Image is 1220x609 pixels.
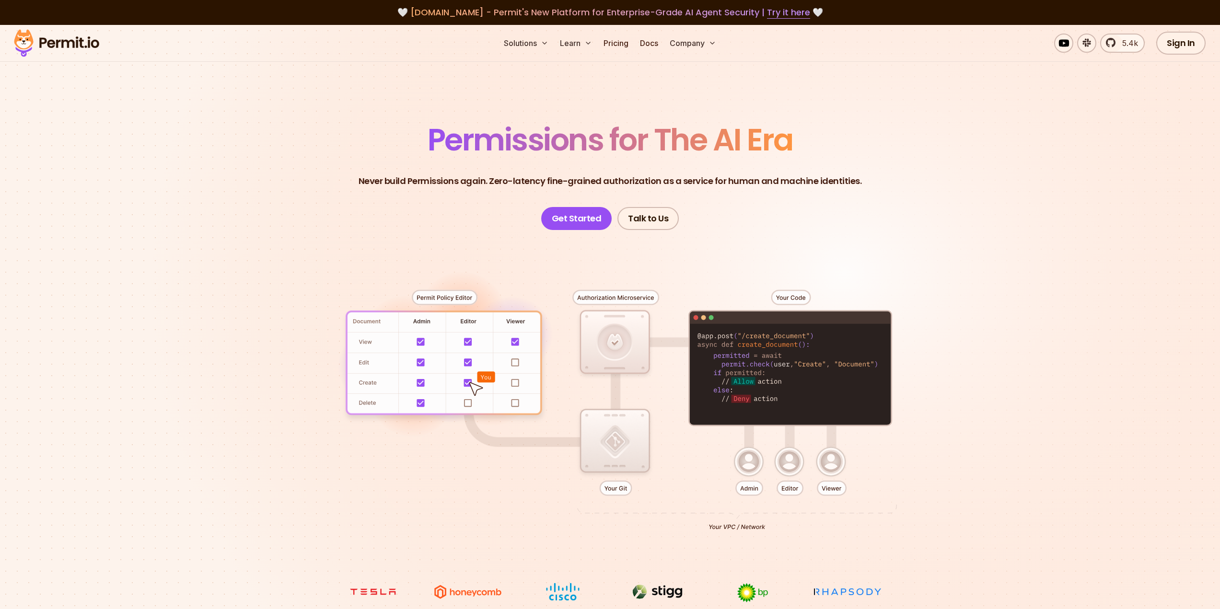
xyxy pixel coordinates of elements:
span: [DOMAIN_NAME] - Permit's New Platform for Enterprise-Grade AI Agent Security | [410,6,810,18]
img: tesla [337,583,409,601]
p: Never build Permissions again. Zero-latency fine-grained authorization as a service for human and... [359,174,862,188]
span: 5.4k [1116,37,1138,49]
button: Company [666,34,720,53]
img: Permit logo [10,27,104,59]
a: Try it here [767,6,810,19]
img: Rhapsody Health [812,583,883,601]
img: Honeycomb [432,583,504,601]
button: Learn [556,34,596,53]
a: Pricing [600,34,632,53]
a: 5.4k [1100,34,1145,53]
button: Solutions [500,34,552,53]
img: Cisco [527,583,599,601]
img: bp [717,583,789,603]
a: Talk to Us [617,207,679,230]
a: Get Started [541,207,612,230]
span: Permissions for The AI Era [428,118,793,161]
img: Stigg [622,583,694,601]
a: Docs [636,34,662,53]
div: 🤍 🤍 [23,6,1197,19]
a: Sign In [1156,32,1206,55]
